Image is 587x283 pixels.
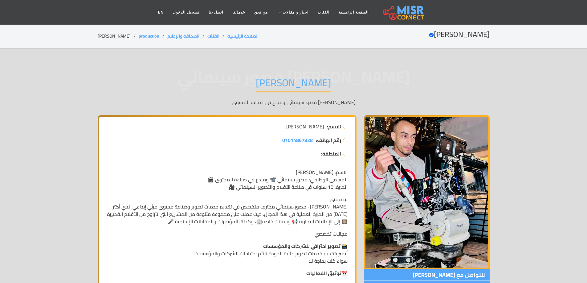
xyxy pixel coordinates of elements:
a: الصفحة الرئيسية [227,32,259,40]
strong: رقم الهاتف: [316,136,341,144]
a: production [139,32,159,40]
p: مجالات تخصصي: [107,230,348,237]
a: الفئات [207,32,219,40]
li: [PERSON_NAME] [98,33,139,39]
a: خدماتنا [228,6,250,18]
strong: توثيق الفعاليات [306,269,341,278]
strong: 📸 تصوير احترافي للشركات والمؤسسات [263,241,348,251]
p: نبذة عني: [PERSON_NAME] ، مصور سينمائي محترف متخصص في تقديم خدمات تصوير وصناعة محتوى مرئي إبداعي.... [107,196,348,225]
p: 📅 [107,269,348,277]
h1: [PERSON_NAME] [256,77,331,92]
svg: Verified account [429,33,434,38]
a: تسجيل الدخول [168,6,204,18]
span: اخبار و مقالات [283,10,308,15]
a: الصفحة الرئيسية [334,6,373,18]
strong: الاسم: [327,123,341,130]
p: [PERSON_NAME] مصور سينمائي ومبدع في صناعة المحتوى [98,99,490,106]
a: EN [153,6,169,18]
a: 01014867828 [282,136,313,144]
a: اتصل بنا [204,6,228,18]
strong: المنطقة: [321,150,341,157]
h2: [PERSON_NAME] [429,30,490,39]
img: main.misr_connect [383,5,424,20]
span: [PERSON_NAME] [286,123,324,130]
span: للتواصل مع [PERSON_NAME] [364,269,490,281]
a: الصحافة والإعلام [167,32,199,40]
p: أتميز بتقديم خدمات تصوير عالية الجودة تلائم احتياجات الشركات والمؤسسات. سواء كنت بحاجة لـ: [107,242,348,265]
img: مايكل عاطف [364,115,490,269]
a: من نحن [250,6,272,18]
span: 01014867828 [282,135,313,145]
a: الفئات [313,6,334,18]
a: اخبار و مقالات [272,6,313,18]
p: الاسم: [PERSON_NAME] المسمى الوظيفي: مصور سينمائي 📽️ ومبدع في صناعة المحتوى 🎬 الخبرة: 10 سنوات في... [107,168,348,191]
